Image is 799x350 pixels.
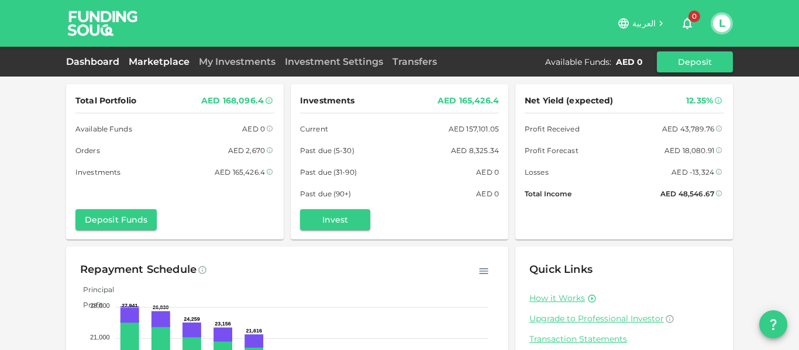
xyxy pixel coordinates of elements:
[616,56,643,68] div: AED 0
[664,144,714,157] div: AED 18,080.91
[671,166,714,178] div: AED -13,324
[74,285,114,294] span: Principal
[215,166,265,178] div: AED 165,426.4
[75,123,132,135] span: Available Funds
[75,209,157,230] button: Deposit Funds
[476,166,499,178] div: AED 0
[545,56,611,68] div: Available Funds :
[74,300,103,309] span: Profit
[529,263,593,276] span: Quick Links
[662,123,714,135] div: AED 43,789.76
[300,188,352,200] span: Past due (90+)
[451,144,499,157] div: AED 8,325.34
[759,310,787,338] button: question
[300,93,354,108] span: Investments
[90,334,110,341] tspan: 21,000
[80,261,197,279] div: Repayment Schedule
[525,188,571,200] span: Total Income
[476,188,499,200] div: AED 0
[75,93,136,108] span: Total Portfolio
[194,56,280,67] a: My Investments
[686,93,713,108] div: 12.35%
[300,144,354,157] span: Past due (5-30)
[388,56,442,67] a: Transfers
[75,144,100,157] span: Orders
[280,56,388,67] a: Investment Settings
[660,188,714,200] div: AED 48,546.67
[713,15,731,32] button: L
[228,144,265,157] div: AED 2,670
[676,12,699,35] button: 0
[657,51,733,72] button: Deposit
[525,93,614,108] span: Net Yield (expected)
[525,166,549,178] span: Losses
[90,302,110,309] tspan: 28,000
[124,56,194,67] a: Marketplace
[300,166,357,178] span: Past due (31-90)
[300,209,370,230] button: Invest
[242,123,265,135] div: AED 0
[688,11,700,22] span: 0
[529,334,719,345] a: Transaction Statements
[632,18,656,29] span: العربية
[525,144,578,157] span: Profit Forecast
[529,293,585,304] a: How it Works
[438,93,499,108] div: AED 165,426.4
[201,93,264,108] div: AED 168,096.4
[529,313,664,324] span: Upgrade to Professional Investor
[75,166,120,178] span: Investments
[449,123,499,135] div: AED 157,101.05
[300,123,328,135] span: Current
[525,123,580,135] span: Profit Received
[529,313,719,324] a: Upgrade to Professional Investor
[66,56,124,67] a: Dashboard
